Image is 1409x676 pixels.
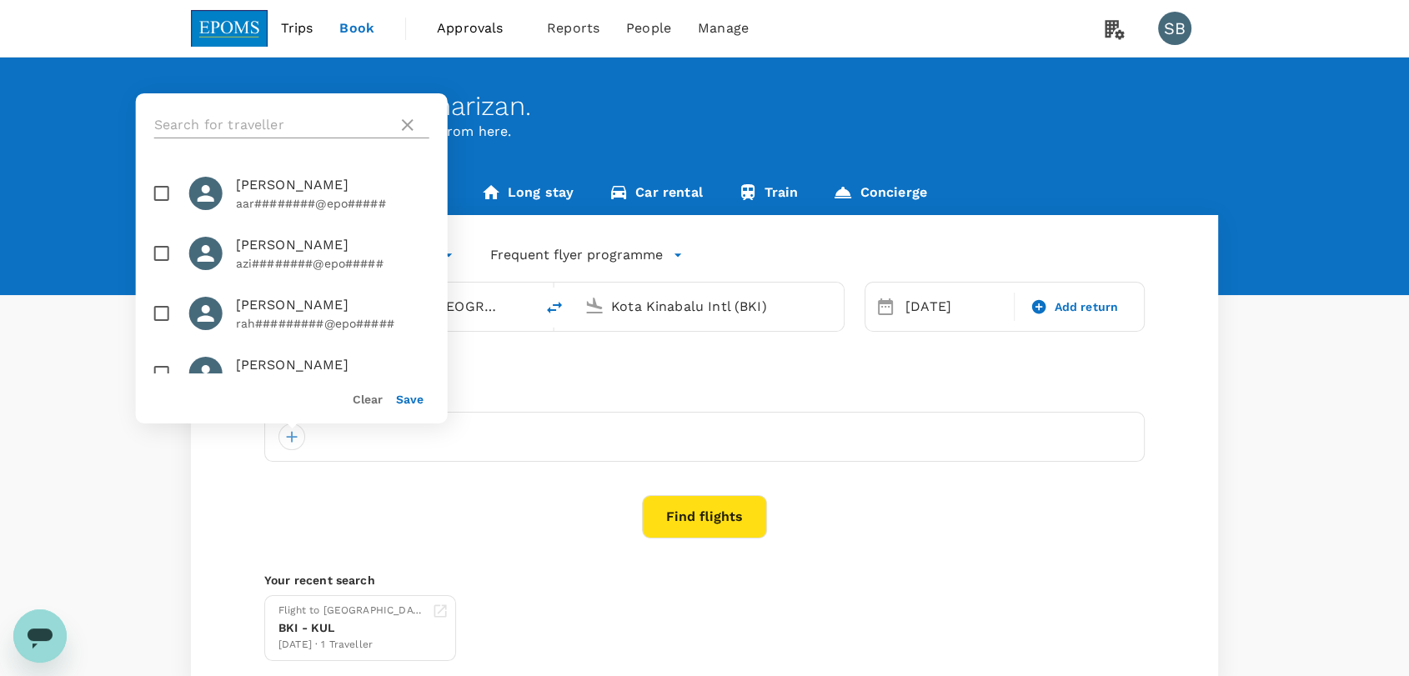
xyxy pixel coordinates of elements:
a: Concierge [815,175,944,215]
a: Long stay [464,175,591,215]
p: rah#########@epo##### [236,315,429,332]
span: [PERSON_NAME] [236,295,429,315]
button: delete [534,288,574,328]
input: Search for traveller [154,112,391,138]
p: azi########@epo##### [236,255,429,272]
p: aar########@epo##### [236,195,429,212]
span: People [626,18,671,38]
div: SB [1158,12,1191,45]
a: Car rental [591,175,720,215]
span: Trips [281,18,313,38]
span: [PERSON_NAME] [236,355,429,375]
button: Save [396,393,424,406]
div: Travellers [264,385,1145,405]
div: [DATE] [899,290,1010,323]
iframe: Button to launch messaging window [13,609,67,663]
button: Find flights [642,495,767,538]
div: Flight to [GEOGRAPHIC_DATA] [278,603,425,619]
button: Open [832,304,835,308]
div: Welcome back , Syaharizan . [191,91,1218,122]
img: EPOMS SDN BHD [191,10,268,47]
a: Train [720,175,816,215]
button: Clear [353,393,383,406]
span: Reports [547,18,599,38]
div: BKI - KUL [278,619,425,637]
button: Open [523,304,526,308]
input: Going to [611,293,809,319]
span: [PERSON_NAME] [236,175,429,195]
span: Approvals [437,18,520,38]
p: Planning a business trip? Get started from here. [191,122,1218,142]
p: Frequent flyer programme [490,245,663,265]
p: Your recent search [264,572,1145,588]
span: Add return [1054,298,1118,316]
button: Frequent flyer programme [490,245,683,265]
span: Book [339,18,374,38]
span: Manage [698,18,749,38]
span: [PERSON_NAME] [236,235,429,255]
div: [DATE] · 1 Traveller [278,637,425,653]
